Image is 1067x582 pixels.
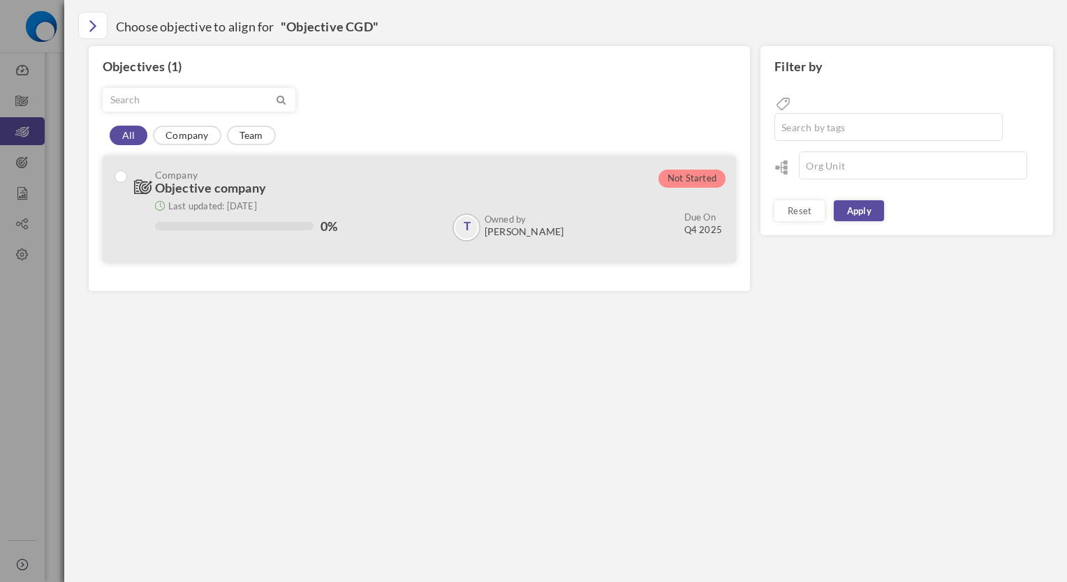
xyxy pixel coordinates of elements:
i: Organization Unit [774,161,788,174]
b: Owned by [485,214,527,225]
a: T [454,215,479,240]
i: tags [774,95,793,113]
a: Reset [774,200,825,221]
a: Team [227,126,276,145]
span: [PERSON_NAME] [485,226,564,237]
small: Last updated: [DATE] [168,200,257,211]
small: Choose objective to align for [116,19,278,34]
a: Close [78,12,108,39]
small: Q4 2025 [684,211,722,236]
a: All [110,126,148,145]
b: "Objective CGD" [281,19,378,34]
span: Not Started [658,170,726,188]
span: Objective company [155,180,266,195]
label: 0% [321,219,337,233]
a: Company [153,126,221,145]
span: Company [155,170,603,180]
a: Apply [834,200,884,221]
h4: Filter by [774,60,1053,74]
input: Search [103,89,274,111]
small: Due On [684,211,716,223]
h4: Objectives (1) [103,60,736,74]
